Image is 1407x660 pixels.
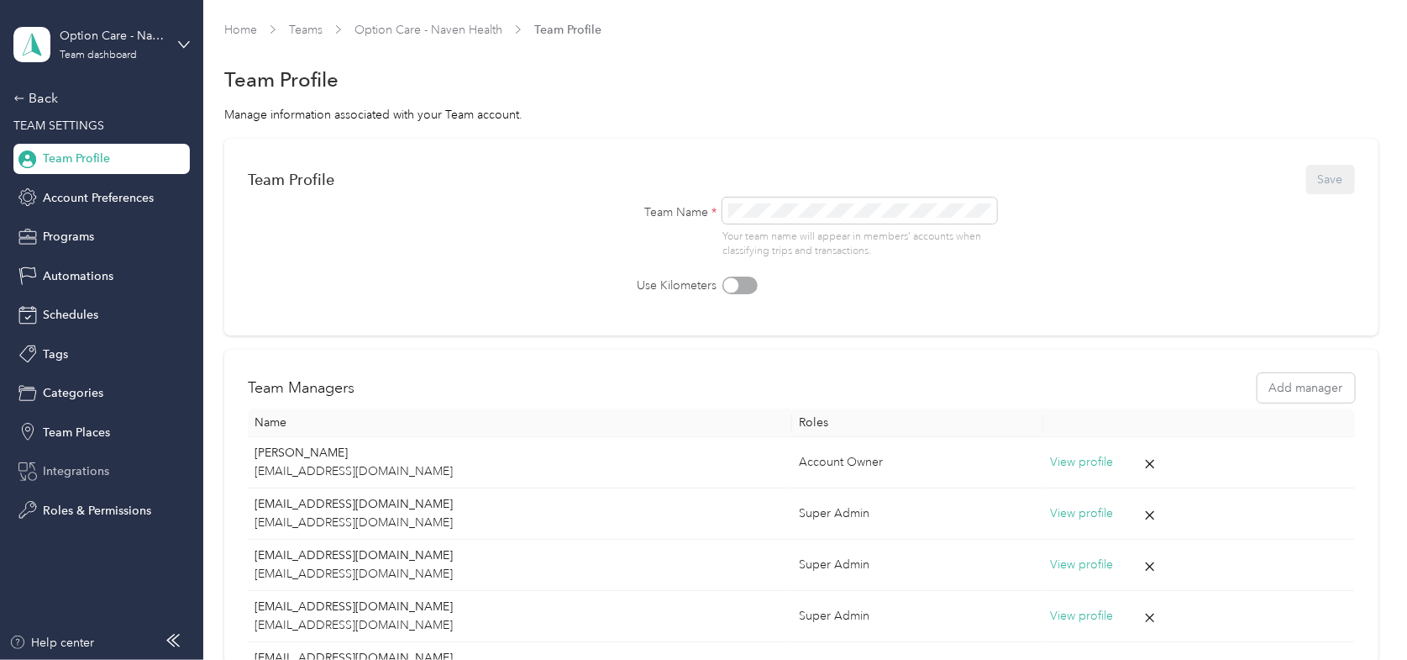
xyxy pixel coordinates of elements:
span: Automations [43,267,113,285]
div: Account Owner [799,453,1037,472]
span: Team Places [43,424,110,441]
span: Programs [43,228,94,246]
p: Your team name will appear in members’ accounts when classifying trips and transactions. [722,230,997,259]
button: View profile [1050,556,1113,574]
div: Team dashboard [60,50,137,61]
button: Help center [9,634,95,652]
span: Integrations [43,462,109,480]
h1: Team Profile [224,71,339,88]
div: Super Admin [799,607,1037,626]
th: Roles [792,409,1043,437]
p: [EMAIL_ADDRESS][DOMAIN_NAME] [255,616,786,635]
a: Teams [289,23,323,37]
button: View profile [1050,607,1113,626]
div: Manage information associated with your Team account. [224,106,1378,124]
p: [EMAIL_ADDRESS][DOMAIN_NAME] [255,495,786,514]
span: Tags [43,346,68,363]
p: [EMAIL_ADDRESS][DOMAIN_NAME] [255,546,786,565]
p: [EMAIL_ADDRESS][DOMAIN_NAME] [255,598,786,616]
button: View profile [1050,453,1113,472]
a: Option Care - Naven Health [354,23,502,37]
a: Home [224,23,257,37]
div: Super Admin [799,556,1037,574]
label: Use Kilometers [566,277,717,294]
th: Name [248,409,793,437]
div: Option Care - Naven Health [60,27,165,45]
p: [EMAIL_ADDRESS][DOMAIN_NAME] [255,462,786,481]
button: View profile [1050,504,1113,523]
div: Back [13,88,181,108]
p: [EMAIL_ADDRESS][DOMAIN_NAME] [255,565,786,583]
button: Add manager [1257,373,1355,403]
span: Schedules [43,306,98,324]
h2: Team Managers [248,377,354,399]
p: [PERSON_NAME] [255,444,786,462]
span: Team Profile [43,150,110,167]
iframe: Everlance-gr Chat Button Frame [1313,566,1407,660]
div: Super Admin [799,504,1037,523]
span: Team Profile [534,21,601,39]
div: Team Profile [248,171,334,188]
span: Account Preferences [43,189,154,207]
label: Team Name [566,203,717,221]
span: TEAM SETTINGS [13,119,104,133]
p: [EMAIL_ADDRESS][DOMAIN_NAME] [255,514,786,532]
span: Roles & Permissions [43,502,151,520]
span: Categories [43,384,103,402]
